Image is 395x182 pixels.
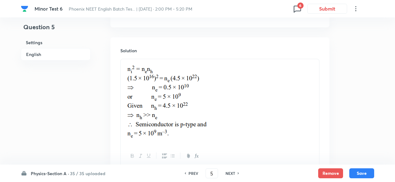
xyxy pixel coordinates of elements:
[225,170,235,176] h6: NEXT
[21,37,91,48] h6: Settings
[120,47,319,54] h6: Solution
[349,168,374,178] button: Save
[318,168,343,178] button: Remove
[21,48,91,60] h6: English
[31,170,69,177] h6: Physics-Section A ·
[297,2,304,9] span: 6
[21,22,91,37] h4: Question 5
[35,5,63,12] span: Minor Test 6
[70,170,105,177] h6: 35 / 35 uploaded
[307,4,347,14] button: Submit
[21,5,28,12] img: Company Logo
[21,5,30,12] a: Company Logo
[125,63,212,139] img: 16-10-24-12:04:37-PM
[69,6,192,12] span: Phoenix NEET English Batch Tes... | [DATE] · 2:00 PM - 5:20 PM
[188,170,198,176] h6: PREV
